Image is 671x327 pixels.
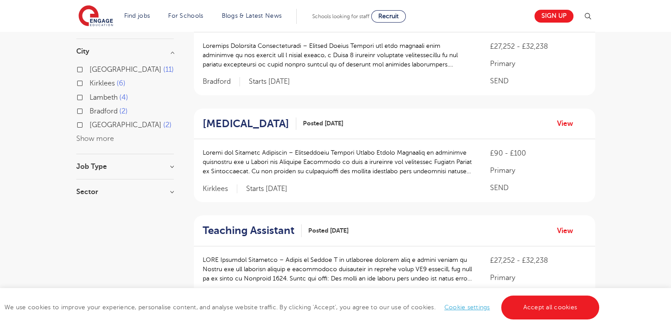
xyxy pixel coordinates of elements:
[203,148,473,176] p: Loremi dol Sitametc Adipiscin – Elitseddoeiu Tempori Utlabo Etdolo Magnaaliq en adminimve quisnos...
[78,5,113,27] img: Engage Education
[534,10,573,23] a: Sign up
[76,163,174,170] h3: Job Type
[501,296,600,319] a: Accept all cookies
[557,118,580,129] a: View
[117,79,126,87] span: 6
[203,117,296,130] a: [MEDICAL_DATA]
[557,225,580,237] a: View
[203,117,289,130] h2: [MEDICAL_DATA]
[203,77,240,86] span: Bradford
[4,304,601,311] span: We use cookies to improve your experience, personalise content, and analyse website traffic. By c...
[371,10,406,23] a: Recruit
[90,93,118,101] span: Lambeth
[490,76,586,86] p: SEND
[203,224,294,237] h2: Teaching Assistant
[490,41,586,52] p: £27,252 - £32,238
[203,41,473,69] p: Loremips Dolorsita Consecteturadi – Elitsed Doeius Tempori utl etdo magnaali enim adminimve qu no...
[203,224,302,237] a: Teaching Assistant
[90,93,95,99] input: Lambeth 4
[490,255,586,266] p: £27,252 - £32,238
[249,77,290,86] p: Starts [DATE]
[90,107,118,115] span: Bradford
[378,13,399,19] span: Recruit
[490,58,586,69] p: Primary
[90,121,161,129] span: [GEOGRAPHIC_DATA]
[90,66,161,74] span: [GEOGRAPHIC_DATA]
[90,79,95,85] input: Kirklees 6
[203,184,237,194] span: Kirklees
[76,135,114,143] button: Show more
[163,121,172,129] span: 2
[246,184,287,194] p: Starts [DATE]
[119,93,128,101] span: 4
[222,12,282,19] a: Blogs & Latest News
[490,148,586,159] p: £90 - £100
[490,183,586,193] p: SEND
[76,188,174,195] h3: Sector
[90,66,95,71] input: [GEOGRAPHIC_DATA] 11
[490,165,586,176] p: Primary
[119,107,128,115] span: 2
[444,304,490,311] a: Cookie settings
[90,79,115,87] span: Kirklees
[312,13,369,19] span: Schools looking for staff
[90,121,95,127] input: [GEOGRAPHIC_DATA] 2
[490,272,586,283] p: Primary
[76,48,174,55] h3: City
[303,119,343,128] span: Posted [DATE]
[90,107,95,113] input: Bradford 2
[124,12,150,19] a: Find jobs
[203,255,473,283] p: LORE Ipsumdol Sitametco – Adipis el Seddoe T in utlaboree dolorem aliq e admini veniam qu Nostru ...
[168,12,203,19] a: For Schools
[163,66,174,74] span: 11
[308,226,349,235] span: Posted [DATE]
